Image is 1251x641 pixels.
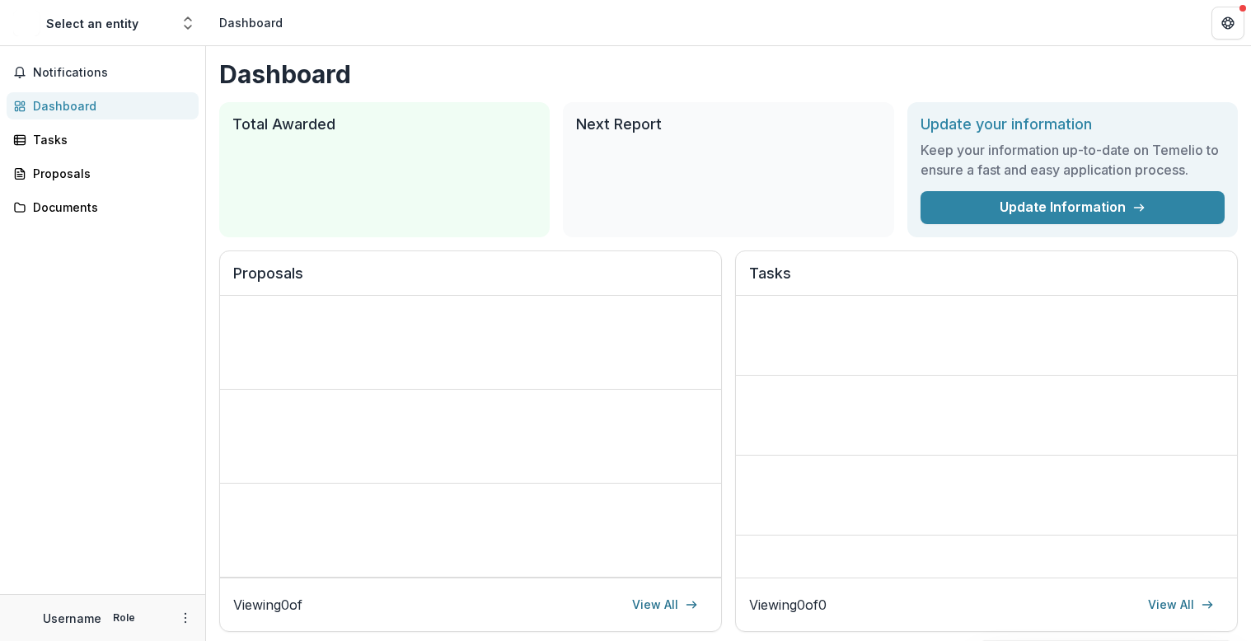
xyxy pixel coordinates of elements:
[921,115,1225,133] h2: Update your information
[233,264,708,296] h2: Proposals
[7,92,199,119] a: Dashboard
[7,59,199,86] button: Notifications
[622,592,708,618] a: View All
[1138,592,1224,618] a: View All
[921,140,1225,180] h3: Keep your information up-to-date on Temelio to ensure a fast and easy application process.
[7,126,199,153] a: Tasks
[176,608,195,628] button: More
[749,595,827,615] p: Viewing 0 of 0
[7,160,199,187] a: Proposals
[33,97,185,115] div: Dashboard
[7,194,199,221] a: Documents
[33,131,185,148] div: Tasks
[232,115,536,133] h2: Total Awarded
[33,165,185,182] div: Proposals
[233,595,302,615] p: Viewing 0 of
[46,15,138,32] div: Select an entity
[219,14,283,31] div: Dashboard
[219,59,1238,89] h1: Dashboard
[43,610,101,627] p: Username
[749,264,1224,296] h2: Tasks
[921,191,1225,224] a: Update Information
[33,199,185,216] div: Documents
[33,66,192,80] span: Notifications
[1211,7,1244,40] button: Get Help
[576,115,880,133] h2: Next Report
[108,611,140,625] p: Role
[213,11,289,35] nav: breadcrumb
[176,7,199,40] button: Open entity switcher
